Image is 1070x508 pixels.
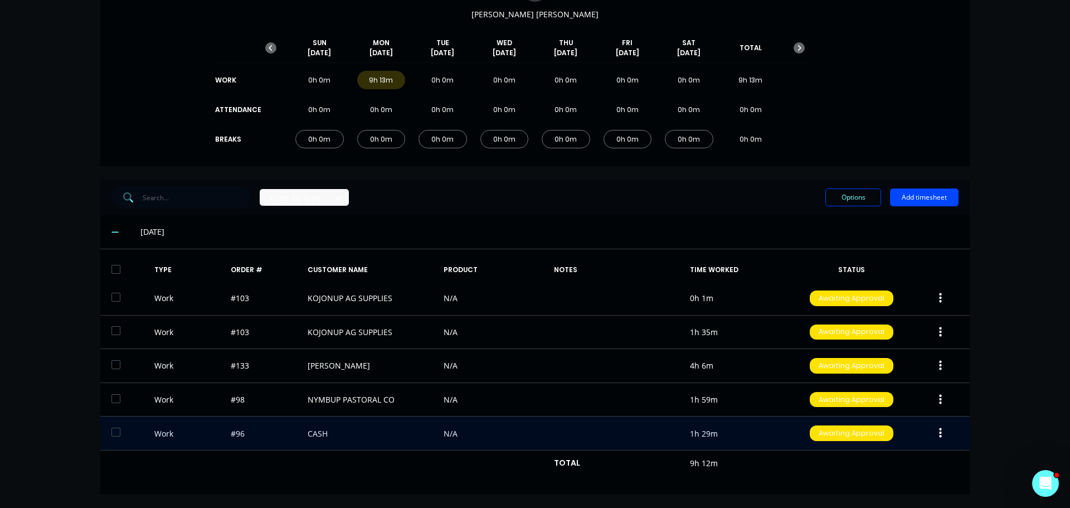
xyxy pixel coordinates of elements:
div: 0h 0m [727,130,775,148]
div: 0h 0m [542,100,590,119]
iframe: Intercom live chat [1032,470,1059,497]
div: 0h 0m [295,130,344,148]
div: ORDER # [231,265,299,275]
div: 0h 0m [665,71,713,89]
span: THU [559,38,573,48]
div: 0h 0m [419,100,467,119]
button: Options [825,188,881,206]
div: ATTENDANCE [215,105,260,115]
span: [DATE] [308,48,331,58]
div: Awaiting Approval [810,325,893,340]
span: [DATE] [677,48,701,58]
div: WORK [215,75,260,85]
div: 0h 0m [604,71,652,89]
div: Awaiting Approval [810,358,893,374]
span: MON [373,38,390,48]
div: 0h 0m [604,100,652,119]
div: 0h 0m [480,71,529,89]
span: [DATE] [493,48,516,58]
div: 0h 0m [419,71,467,89]
input: Search... [143,186,251,209]
div: 0h 0m [480,130,529,148]
div: 0h 0m [357,100,406,119]
div: STATUS [801,265,902,275]
div: TYPE [154,265,222,275]
div: 0h 0m [419,130,467,148]
span: FRI [622,38,633,48]
span: [DATE] [369,48,393,58]
div: BREAKS [215,134,260,144]
span: WED [497,38,512,48]
div: PRODUCT [444,265,545,275]
span: [DATE] [616,48,639,58]
span: TOTAL [740,43,762,53]
div: 0h 0m [604,130,652,148]
div: 9h 13m [357,71,406,89]
div: CUSTOMER NAME [308,265,435,275]
div: 0h 0m [665,130,713,148]
span: SUN [313,38,327,48]
span: [DATE] [554,48,577,58]
span: [PERSON_NAME] [PERSON_NAME] [471,8,599,20]
button: Add timesheet [890,188,959,206]
div: Awaiting Approval [810,425,893,441]
div: 0h 0m [480,100,529,119]
div: 0h 0m [665,100,713,119]
div: 0h 0m [542,130,590,148]
div: TIME WORKED [690,265,791,275]
div: 0h 0m [727,100,775,119]
span: SAT [682,38,695,48]
span: [DATE] [431,48,454,58]
div: [DATE] [140,226,959,238]
div: NOTES [554,265,681,275]
div: 0h 0m [357,130,406,148]
div: Awaiting Approval [810,392,893,408]
div: 0h 0m [295,71,344,89]
div: 0h 0m [542,71,590,89]
span: TUE [436,38,449,48]
div: 9h 13m [727,71,775,89]
div: 0h 0m [295,100,344,119]
div: Awaiting Approval [810,291,893,306]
